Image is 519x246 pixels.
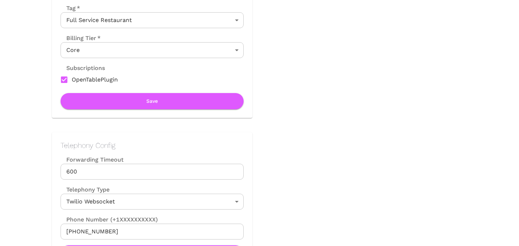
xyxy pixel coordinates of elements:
[61,64,105,72] label: Subscriptions
[61,42,244,58] div: Core
[61,93,244,109] button: Save
[61,141,244,150] h2: Telephony Config
[61,155,244,164] label: Forwarding Timeout
[61,185,110,194] label: Telephony Type
[61,215,244,224] label: Phone Number (+1XXXXXXXXXX)
[61,4,80,12] label: Tag
[61,194,244,210] div: Twilio Websocket
[72,75,118,84] span: OpenTablePlugin
[61,12,244,28] div: Full Service Restaurant
[61,34,101,42] label: Billing Tier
